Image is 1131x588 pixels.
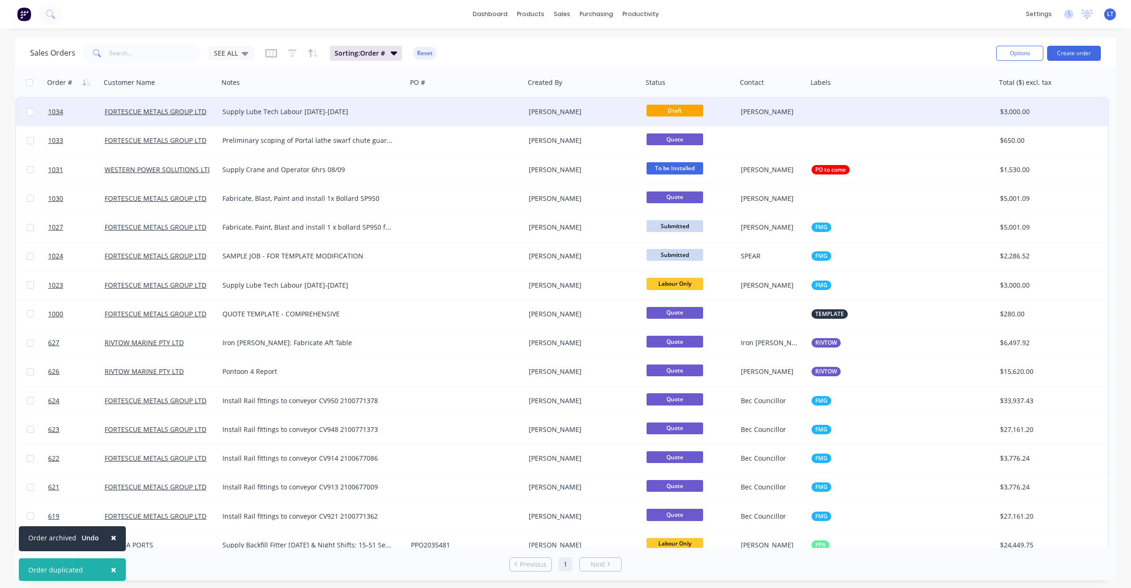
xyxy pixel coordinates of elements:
[741,107,801,116] div: [PERSON_NAME]
[214,48,238,58] span: SEE ALL
[741,367,801,376] div: [PERSON_NAME]
[647,133,703,145] span: Quote
[48,367,59,376] span: 626
[647,364,703,376] span: Quote
[529,540,633,550] div: [PERSON_NAME]
[1047,46,1101,61] button: Create order
[1000,338,1098,348] div: $6,497.92
[529,309,633,319] div: [PERSON_NAME]
[48,156,105,184] a: 1031
[1000,482,1098,492] div: $3,776.24
[105,136,206,145] a: FORTESCUE METALS GROUP LTD
[529,223,633,232] div: [PERSON_NAME]
[105,338,184,347] a: RIVTOW MARINE PTY LTD
[1000,136,1098,145] div: $650.00
[222,251,394,261] div: SAMPLE JOB - FOR TEMPLATE MODIFICATION
[413,47,436,60] button: Reset
[1000,281,1098,290] div: $3,000.00
[222,540,394,550] div: Supply Backfill Fitter [DATE] & Night Shifts: 15-51 September
[1000,396,1098,406] div: $33,937.43
[1021,7,1057,21] div: settings
[815,223,828,232] span: FMG
[529,425,633,434] div: [PERSON_NAME]
[647,105,703,116] span: Draft
[811,396,831,406] button: FMG
[48,357,105,386] a: 626
[647,191,703,203] span: Quote
[741,396,801,406] div: Bec Councillor
[741,540,801,550] div: [PERSON_NAME]
[222,223,394,232] div: Fabricate, Paint, Blast and install 1 x bollard SP950 for Fortescue metals
[1000,107,1098,116] div: $3,000.00
[811,482,831,492] button: FMG
[222,512,394,521] div: Install Rail fittings to conveyor CV921 2100771362
[580,560,621,569] a: Next page
[48,213,105,241] a: 1027
[48,473,105,501] a: 621
[741,251,801,261] div: SPEAR
[741,425,801,434] div: Bec Councillor
[1000,309,1098,319] div: $280.00
[48,387,105,415] a: 624
[468,7,512,21] a: dashboard
[48,482,59,492] span: 621
[999,78,1051,87] div: Total ($) excl. tax
[996,46,1043,61] button: Options
[529,512,633,521] div: [PERSON_NAME]
[529,281,633,290] div: [PERSON_NAME]
[221,78,240,87] div: Notes
[647,393,703,405] span: Quote
[618,7,664,21] div: productivity
[1000,194,1098,203] div: $5,001.09
[109,44,201,63] input: Search...
[48,136,63,145] span: 1033
[330,46,402,61] button: Sorting:Order #
[1000,165,1098,174] div: $1,530.00
[335,49,385,58] span: Sorting: Order #
[811,425,831,434] button: FMG
[815,165,846,174] span: PO to come
[48,98,105,126] a: 1034
[815,512,828,521] span: FMG
[647,422,703,434] span: Quote
[1107,10,1114,18] span: LT
[105,309,206,318] a: FORTESCUE METALS GROUP LTD
[1000,367,1098,376] div: $15,620.00
[529,338,633,348] div: [PERSON_NAME]
[506,557,625,571] ul: Pagination
[48,444,105,472] a: 622
[48,309,63,319] span: 1000
[811,251,831,261] button: FMG
[105,454,206,463] a: FORTESCUE METALS GROUP LTD
[222,194,394,203] div: Fabricate, Blast, Paint and Install 1x Bollard SP950
[48,184,105,213] a: 1030
[741,338,801,348] div: Iron [PERSON_NAME]
[815,540,826,550] span: PPA
[647,509,703,521] span: Quote
[101,526,126,549] button: Close
[105,425,206,434] a: FORTESCUE METALS GROUP LTD
[111,531,116,544] span: ×
[105,194,206,203] a: FORTESCUE METALS GROUP LTD
[105,165,213,174] a: WESTERN POWER SOLUTIONS LTD
[815,309,844,319] span: TEMPLATE
[647,480,703,492] span: Quote
[105,281,206,290] a: FORTESCUE METALS GROUP LTD
[222,454,394,463] div: Install Rail fittings to conveyor CV914 2100677086
[48,300,105,328] a: 1000
[1000,540,1098,550] div: $24,449.75
[815,281,828,290] span: FMG
[741,194,801,203] div: [PERSON_NAME]
[30,49,75,58] h1: Sales Orders
[48,396,59,406] span: 624
[48,223,63,232] span: 1027
[105,512,206,521] a: FORTESCUE METALS GROUP LTD
[815,367,837,376] span: RIVTOW
[811,165,871,174] button: PO to comeWPS
[529,107,633,116] div: [PERSON_NAME]
[47,78,72,87] div: Order #
[48,329,105,357] a: 627
[815,396,828,406] span: FMG
[222,396,394,406] div: Install Rail fittings to conveyor CV950 2100771378
[48,271,105,299] a: 1023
